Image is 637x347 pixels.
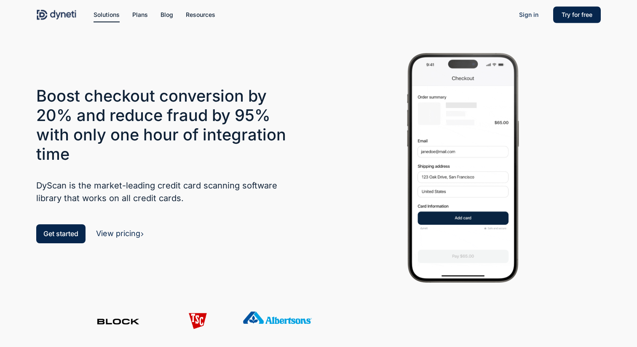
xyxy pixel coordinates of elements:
[162,309,233,331] img: client
[36,224,86,244] a: Get started
[94,10,120,19] a: Solutions
[186,11,215,18] span: Resources
[562,11,592,18] span: Try for free
[36,8,77,21] img: Dyneti Technologies
[186,10,215,19] a: Resources
[94,11,120,18] span: Solutions
[519,11,538,18] span: Sign in
[36,179,300,204] h5: DyScan is the market-leading credit card scanning software library that works on all credit cards.
[132,11,148,18] span: Plans
[242,309,313,331] img: client
[83,309,154,331] img: client
[161,11,173,18] span: Blog
[43,229,78,238] span: Get started
[161,10,173,19] a: Blog
[36,86,300,164] h3: Boost checkout conversion by 20% and reduce fraud by 95% with only one hour of integration time
[96,229,144,238] a: View pricing
[553,10,601,19] a: Try for free
[132,10,148,19] a: Plans
[511,8,547,22] a: Sign in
